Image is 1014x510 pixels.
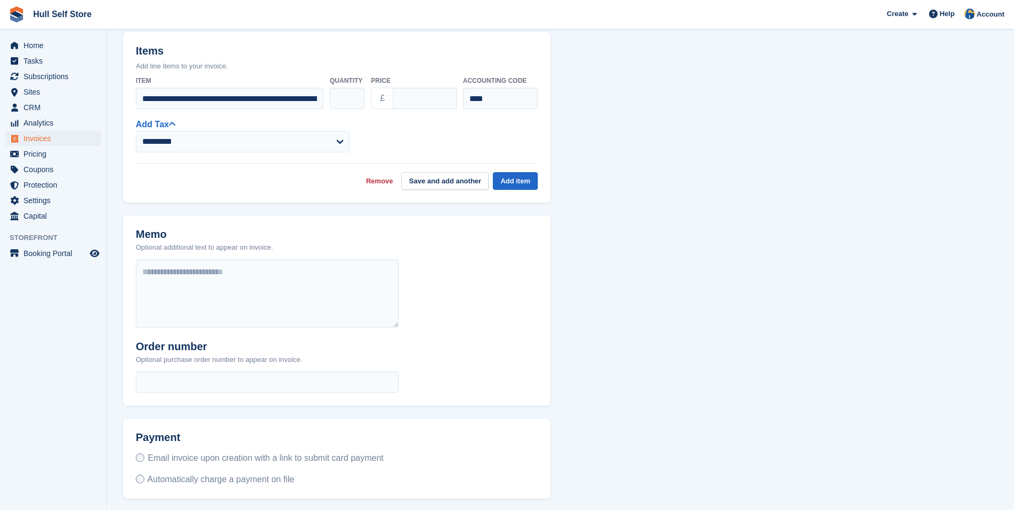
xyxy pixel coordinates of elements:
[5,38,101,53] a: menu
[5,146,101,161] a: menu
[887,9,908,19] span: Create
[5,131,101,146] a: menu
[24,38,88,53] span: Home
[5,246,101,261] a: menu
[5,115,101,130] a: menu
[24,146,88,161] span: Pricing
[136,45,538,59] h2: Items
[5,162,101,177] a: menu
[24,246,88,261] span: Booking Portal
[136,61,538,72] p: Add line items to your invoice.
[136,76,323,86] label: Item
[136,475,144,483] input: Automatically charge a payment on file
[136,431,399,452] h2: Payment
[940,9,955,19] span: Help
[24,193,88,208] span: Settings
[148,453,383,462] span: Email invoice upon creation with a link to submit card payment
[371,76,456,86] label: Price
[964,9,975,19] img: Hull Self Store
[9,6,25,22] img: stora-icon-8386f47178a22dfd0bd8f6a31ec36ba5ce8667c1dd55bd0f319d3a0aa187defe.svg
[366,176,393,187] a: Remove
[136,228,273,241] h2: Memo
[977,9,1004,20] span: Account
[136,453,144,462] input: Email invoice upon creation with a link to submit card payment
[5,69,101,84] a: menu
[330,76,365,86] label: Quantity
[5,177,101,192] a: menu
[24,84,88,99] span: Sites
[10,233,106,243] span: Storefront
[5,208,101,223] a: menu
[24,131,88,146] span: Invoices
[24,100,88,115] span: CRM
[136,341,302,353] h2: Order number
[5,84,101,99] a: menu
[24,162,88,177] span: Coupons
[148,475,295,484] span: Automatically charge a payment on file
[24,208,88,223] span: Capital
[24,53,88,68] span: Tasks
[24,115,88,130] span: Analytics
[88,247,101,260] a: Preview store
[136,120,175,129] a: Add Tax
[24,177,88,192] span: Protection
[5,193,101,208] a: menu
[136,354,302,365] p: Optional purchase order number to appear on invoice.
[136,242,273,253] p: Optional additional text to appear on invoice.
[24,69,88,84] span: Subscriptions
[401,172,489,190] button: Save and add another
[5,53,101,68] a: menu
[29,5,96,23] a: Hull Self Store
[493,172,538,190] button: Add item
[463,76,538,86] label: Accounting code
[5,100,101,115] a: menu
